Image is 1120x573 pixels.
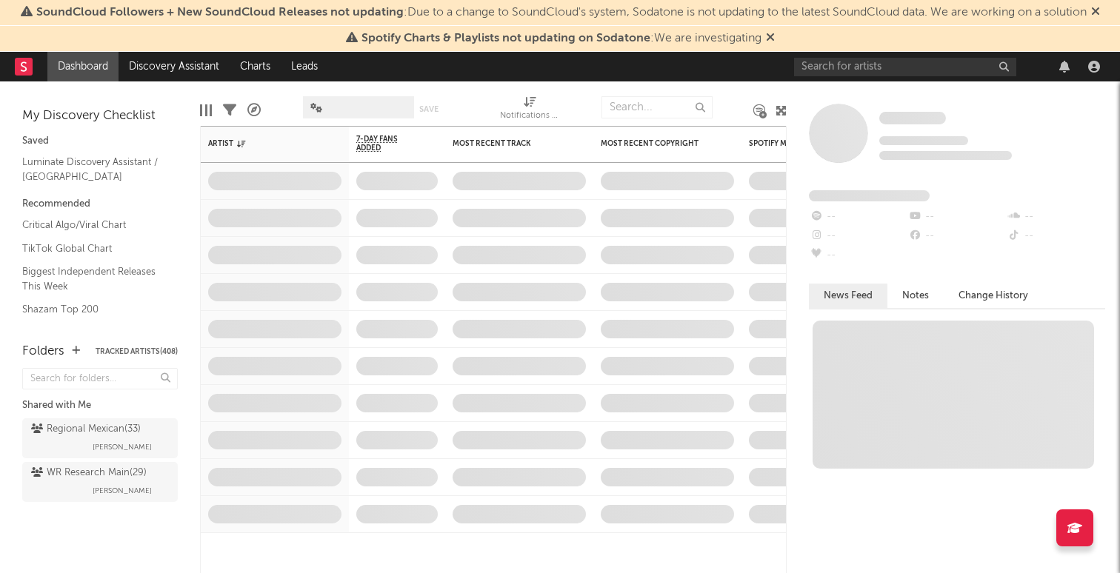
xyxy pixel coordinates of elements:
[766,33,775,44] span: Dismiss
[22,133,178,150] div: Saved
[22,217,163,233] a: Critical Algo/Viral Chart
[500,107,559,125] div: Notifications (Artist)
[601,139,712,148] div: Most Recent Copyright
[879,111,946,126] a: Some Artist
[36,7,1087,19] span: : Due to a change to SoundCloud's system, Sodatone is not updating to the latest SoundCloud data....
[361,33,761,44] span: : We are investigating
[230,52,281,81] a: Charts
[356,135,416,153] span: 7-Day Fans Added
[47,52,119,81] a: Dashboard
[281,52,328,81] a: Leads
[22,343,64,361] div: Folders
[419,105,439,113] button: Save
[200,89,212,132] div: Edit Columns
[22,368,178,389] input: Search for folders...
[879,136,968,145] span: Tracking Since: [DATE]
[208,139,319,148] div: Artist
[247,89,261,132] div: A&R Pipeline
[809,246,907,265] div: --
[907,227,1006,246] div: --
[749,139,860,148] div: Spotify Monthly Listeners
[31,464,147,482] div: WR Research Main ( 29 )
[453,139,564,148] div: Most Recent Track
[809,227,907,246] div: --
[809,190,930,201] span: Fans Added by Platform
[361,33,650,44] span: Spotify Charts & Playlists not updating on Sodatone
[809,284,887,308] button: News Feed
[601,96,713,118] input: Search...
[944,284,1043,308] button: Change History
[794,58,1016,76] input: Search for artists
[22,107,178,125] div: My Discovery Checklist
[22,241,163,257] a: TikTok Global Chart
[22,195,178,213] div: Recommended
[22,154,163,184] a: Luminate Discovery Assistant / [GEOGRAPHIC_DATA]
[500,89,559,132] div: Notifications (Artist)
[36,7,404,19] span: SoundCloud Followers + New SoundCloud Releases not updating
[879,151,1012,160] span: 0 fans last week
[907,207,1006,227] div: --
[93,438,152,456] span: [PERSON_NAME]
[31,420,141,438] div: Regional Mexican ( 33 )
[887,284,944,308] button: Notes
[1007,207,1105,227] div: --
[22,418,178,458] a: Regional Mexican(33)[PERSON_NAME]
[119,52,230,81] a: Discovery Assistant
[22,301,163,318] a: Shazam Top 200
[1091,7,1100,19] span: Dismiss
[96,348,178,355] button: Tracked Artists(408)
[879,112,946,124] span: Some Artist
[22,264,163,294] a: Biggest Independent Releases This Week
[93,482,152,500] span: [PERSON_NAME]
[1007,227,1105,246] div: --
[22,462,178,502] a: WR Research Main(29)[PERSON_NAME]
[223,89,236,132] div: Filters
[22,397,178,415] div: Shared with Me
[809,207,907,227] div: --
